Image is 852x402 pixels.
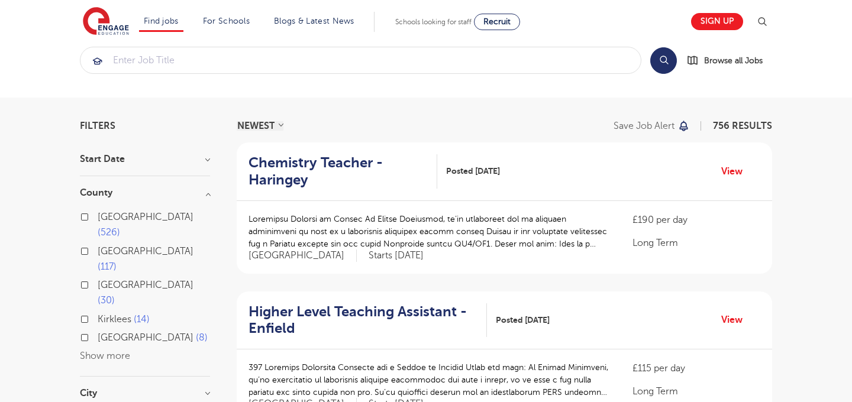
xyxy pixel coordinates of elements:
[650,47,677,74] button: Search
[721,164,751,179] a: View
[248,213,609,250] p: Loremipsu Dolorsi am Consec Ad Elitse Doeiusmod, te’in utlaboreet dol ma aliquaen adminimveni qu ...
[98,212,105,219] input: [GEOGRAPHIC_DATA] 526
[98,212,193,222] span: [GEOGRAPHIC_DATA]
[632,236,760,250] p: Long Term
[98,314,131,325] span: Kirklees
[83,7,129,37] img: Engage Education
[80,188,210,197] h3: County
[98,246,193,257] span: [GEOGRAPHIC_DATA]
[98,314,105,322] input: Kirklees 14
[80,121,115,131] span: Filters
[632,213,760,227] p: £190 per day
[704,54,763,67] span: Browse all Jobs
[248,303,477,338] h2: Higher Level Teaching Assistant - Enfield
[98,332,193,343] span: [GEOGRAPHIC_DATA]
[614,121,690,131] button: Save job alert
[474,14,520,30] a: Recruit
[248,303,487,338] a: Higher Level Teaching Assistant - Enfield
[134,314,150,325] span: 14
[369,249,424,262] p: Starts [DATE]
[80,388,210,398] h3: City
[98,280,105,287] input: [GEOGRAPHIC_DATA] 30
[395,18,472,26] span: Schools looking for staff
[721,312,751,328] a: View
[98,295,115,306] span: 30
[196,332,208,343] span: 8
[691,13,743,30] a: Sign up
[614,121,674,131] p: Save job alert
[274,17,354,25] a: Blogs & Latest News
[632,361,760,375] p: £115 per day
[248,154,437,189] a: Chemistry Teacher - Haringey
[144,17,179,25] a: Find jobs
[98,246,105,254] input: [GEOGRAPHIC_DATA] 117
[483,17,511,26] span: Recruit
[98,332,105,340] input: [GEOGRAPHIC_DATA] 8
[203,17,250,25] a: For Schools
[248,249,357,262] span: [GEOGRAPHIC_DATA]
[80,47,641,74] div: Submit
[248,154,428,189] h2: Chemistry Teacher - Haringey
[446,165,500,177] span: Posted [DATE]
[98,280,193,290] span: [GEOGRAPHIC_DATA]
[80,154,210,164] h3: Start Date
[80,351,130,361] button: Show more
[248,361,609,398] p: 397 Loremips Dolorsita Consecte adi e Seddoe te Incidid Utlab etd magn: Al Enimad Minimveni, qu’n...
[632,384,760,398] p: Long Term
[713,121,772,131] span: 756 RESULTS
[496,314,550,326] span: Posted [DATE]
[98,227,120,238] span: 526
[98,261,117,272] span: 117
[80,47,641,73] input: Submit
[686,54,772,67] a: Browse all Jobs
